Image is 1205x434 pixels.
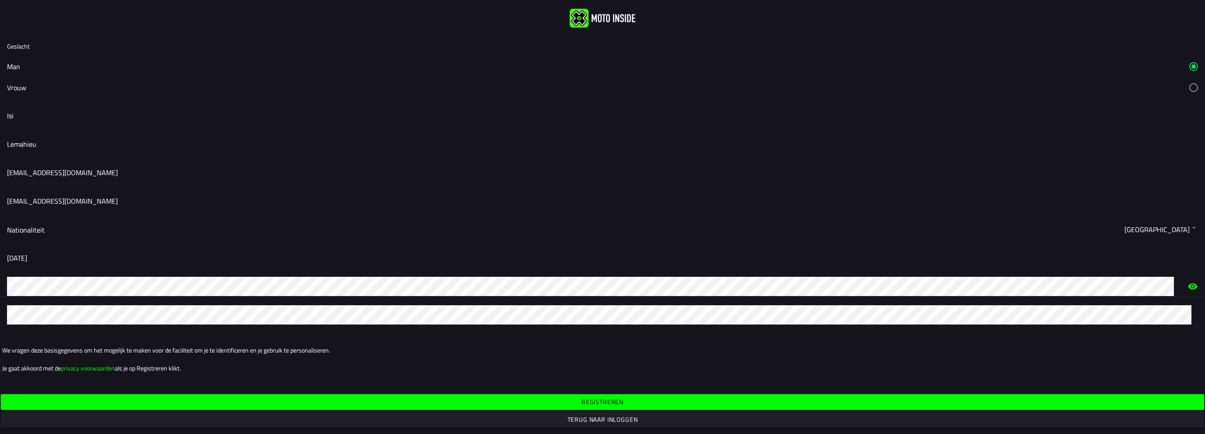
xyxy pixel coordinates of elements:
input: Achternaam [7,134,1198,154]
input: Voornaam [7,106,1198,125]
ion-label: Geslacht [7,42,30,51]
ion-text: We vragen deze basisgegevens om het mogelijk te maken voor de faciliteit om je te identificeren e... [2,346,1203,355]
ion-text: Registreren [581,399,624,405]
a: privacy voorwaarden [61,363,115,373]
ion-text: Je gaat akkoord met de als je op Registreren klikt. [2,363,1203,373]
input: Bevestig e-mail [7,191,1198,211]
ion-icon: eye [1187,276,1198,297]
input: E-mail [7,163,1198,182]
ion-button: Terug naar inloggen [1,412,1204,427]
